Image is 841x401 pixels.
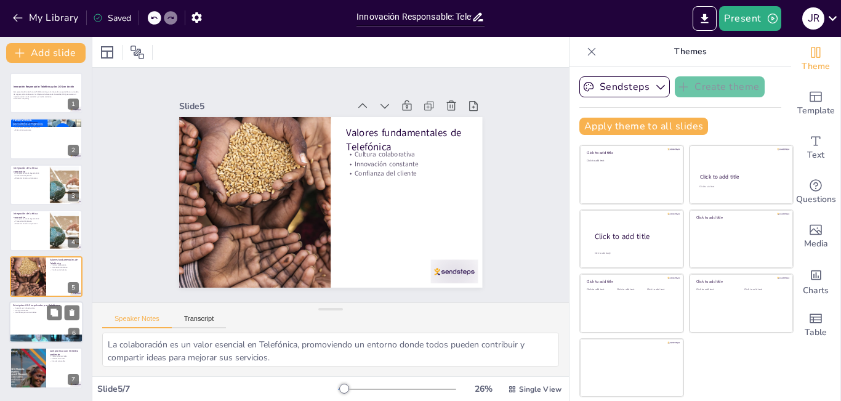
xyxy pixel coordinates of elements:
[10,164,82,205] div: 3
[196,150,314,196] p: Confianza del cliente
[617,288,645,291] div: Click to add text
[587,150,675,155] div: Click to add title
[805,326,827,339] span: Table
[14,222,46,225] p: Bienestar humano en procesos
[693,6,717,31] button: Export to PowerPoint
[182,172,307,237] p: Valores fundamentales de Telefónica
[595,231,674,241] div: Click to add title
[50,266,79,269] p: Innovación constante
[696,215,784,220] div: Click to add title
[14,98,79,100] p: Generated with [URL]
[97,383,338,395] div: Slide 5 / 7
[14,218,46,221] p: Compromiso con la Agenda 2030
[10,347,82,388] div: 7
[50,355,79,358] p: Cero emisiones netas
[744,288,783,291] div: Click to add text
[50,358,79,360] p: Economía circular
[10,73,82,113] div: 1
[10,118,82,159] div: 2
[791,259,840,303] div: Add charts and graphs
[193,158,311,205] p: Innovación constante
[10,210,82,251] div: 4
[65,305,79,320] button: Delete Slide
[47,305,62,320] button: Duplicate Slide
[68,374,79,385] div: 7
[696,288,735,291] div: Click to add text
[797,104,835,118] span: Template
[93,12,131,24] div: Saved
[587,288,614,291] div: Click to add text
[50,258,79,265] p: Valores fundamentales de Telefónica
[50,269,79,271] p: Confianza del cliente
[14,172,46,174] p: Compromiso con la Agenda 2030
[6,43,86,63] button: Add slide
[13,304,79,307] p: Principales ODS impulsados por Telefónica
[68,190,79,201] div: 3
[102,315,172,328] button: Speaker Notes
[68,328,79,339] div: 6
[719,6,781,31] button: Present
[14,121,79,124] p: Pensar en las personas
[14,128,79,131] p: Ética en la tecnología
[14,212,46,219] p: Integración de la ética corporativa
[587,160,675,163] div: Click to add text
[595,251,672,254] div: Click to add body
[791,214,840,259] div: Add images, graphics, shapes or video
[14,174,46,177] p: Protección del planeta
[287,249,453,312] div: Slide 5
[807,148,824,162] span: Text
[14,86,74,89] strong: Innovación Responsable: Telefónica y los ODS en Acción
[50,360,79,362] p: Energía renovable
[587,279,675,284] div: Click to add title
[9,8,84,28] button: My Library
[796,193,836,206] span: Questions
[68,99,79,110] div: 1
[14,221,46,223] p: Protección del planeta
[469,383,498,395] div: 26 %
[791,81,840,126] div: Add ready made slides
[802,6,824,31] button: J R
[700,173,782,180] div: Click to add title
[791,303,840,347] div: Add a table
[696,279,784,284] div: Click to add title
[602,37,779,67] p: Themes
[519,384,561,394] span: Single View
[14,177,46,179] p: Bienestar humano en procesos
[14,166,46,173] p: Integración de la ética corporativa
[675,76,765,97] button: Create theme
[13,309,79,312] p: Energía renovable
[791,126,840,170] div: Add text boxes
[579,118,708,135] button: Apply theme to all slides
[803,284,829,298] span: Charts
[791,37,840,81] div: Change the overall theme
[14,91,79,98] p: Esta presentación aborda cómo Telefónica integra la innovación responsable en su modelo de negoci...
[50,264,79,266] p: Cultura colaborativa
[10,256,82,297] div: 5
[356,8,472,26] input: Insert title
[130,45,145,60] span: Position
[68,237,79,248] div: 4
[172,315,227,328] button: Transcript
[804,237,828,251] span: Media
[802,60,830,73] span: Theme
[579,76,670,97] button: Sendsteps
[14,126,79,129] p: Innovación centrada en el usuario
[647,288,675,291] div: Click to add text
[68,282,79,293] div: 5
[97,43,117,62] div: Layout
[102,333,559,367] textarea: La colaboración es un valor esencial en Telefónica, promoviendo un entorno donde todos pueden con...
[699,185,781,188] div: Click to add text
[14,124,79,126] p: Conexiones humanas como prioridad
[9,301,83,343] div: 6
[13,307,79,309] p: Inversión en infraestructura
[190,168,308,214] p: Cultura colaborativa
[68,145,79,156] div: 2
[802,7,824,30] div: J R
[50,350,79,357] p: Compromiso con el medio ambiente
[791,170,840,214] div: Get real-time input from your audience
[13,312,79,314] p: Soluciones para comunidades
